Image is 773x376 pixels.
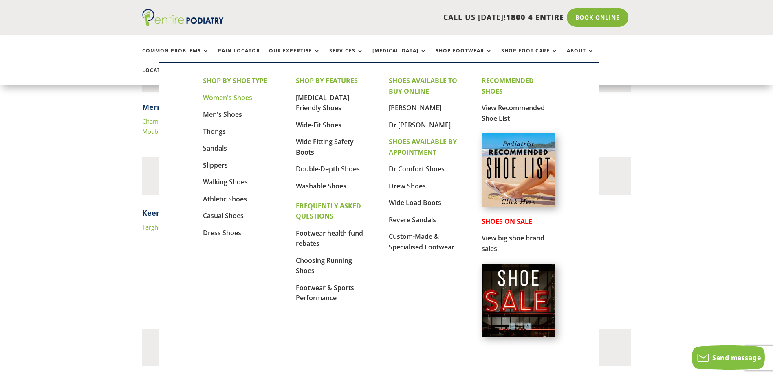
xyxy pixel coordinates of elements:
[296,201,361,221] strong: FREQUENTLY ASKED QUESTIONS
[482,133,555,207] img: podiatrist-recommended-shoe-list-australia-entire-podiatry
[436,48,492,66] a: Shop Footwear
[142,285,631,309] h2: Brands We Recommend
[296,229,363,248] a: Footwear health fund rebates
[142,9,224,26] img: logo (1)
[567,48,594,66] a: About
[142,127,176,136] a: Moab (M/W)
[482,200,555,208] a: Podiatrist Recommended Shoe List Australia
[203,76,267,85] strong: SHOP BY SHOE TYPE
[142,168,631,186] h3: Maximum Motion Control
[203,228,241,237] a: Dress Shoes
[142,20,224,28] a: Entire Podiatry
[389,120,451,129] a: Dr [PERSON_NAME]
[482,103,545,123] a: View Recommended Shoe List
[482,217,532,226] strong: SHOES ON SALE
[203,177,248,186] a: Walking Shoes
[389,76,457,96] strong: SHOES AVAILABLE TO BUY ONLINE
[296,181,346,190] a: Washable Shoes
[712,353,761,362] span: Send message
[142,48,209,66] a: Common Problems
[482,76,534,96] strong: RECOMMENDED SHOES
[567,8,628,27] a: Book Online
[482,264,555,337] img: shoe-sale-australia-entire-podiatry
[203,161,228,170] a: Slippers
[142,68,183,85] a: Locations
[389,103,441,112] a: [PERSON_NAME]
[296,256,352,275] a: Choosing Running Shoes
[296,137,354,157] a: Wide Fitting Safety Boots
[389,198,441,207] a: Wide Load Boots
[389,215,436,224] a: Revere Sandals
[203,127,226,136] a: Thongs
[203,195,247,203] a: Athletic Shoes
[329,48,363,66] a: Services
[203,110,242,119] a: Men's Shoes
[142,102,287,116] h4: Merrell
[296,283,354,303] a: Footwear & Sports Performance
[389,232,454,251] a: Custom-Made & Specialised Footwear
[296,120,341,129] a: Wide-Fit Shoes
[142,208,631,222] h4: Keen
[296,76,358,85] strong: SHOP BY FEATURES
[372,48,427,66] a: [MEDICAL_DATA]
[501,48,558,66] a: Shop Foot Care
[255,12,564,23] p: CALL US [DATE]!
[482,234,544,253] a: View big shoe brand sales
[296,93,351,113] a: [MEDICAL_DATA]-Friendly Shoes
[142,223,165,231] a: Targhee
[389,137,457,157] strong: SHOES AVAILABLE BY APPOINTMENT
[482,330,555,339] a: Shoes on Sale from Entire Podiatry shoe partners
[218,48,260,66] a: Pain Locator
[203,211,244,220] a: Casual Shoes
[692,345,765,370] button: Send message
[269,48,320,66] a: Our Expertise
[203,144,227,153] a: Sandals
[389,181,426,190] a: Drew Shoes
[142,117,192,125] a: Chameleon (M/W)
[506,12,564,22] span: 1800 4 ENTIRE
[389,164,445,173] a: Dr Comfort Shoes
[142,339,631,358] h3: Women’s Flat, Casual, Dress Shoes & Boots
[203,93,252,102] a: Women's Shoes
[296,164,360,173] a: Double-Depth Shoes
